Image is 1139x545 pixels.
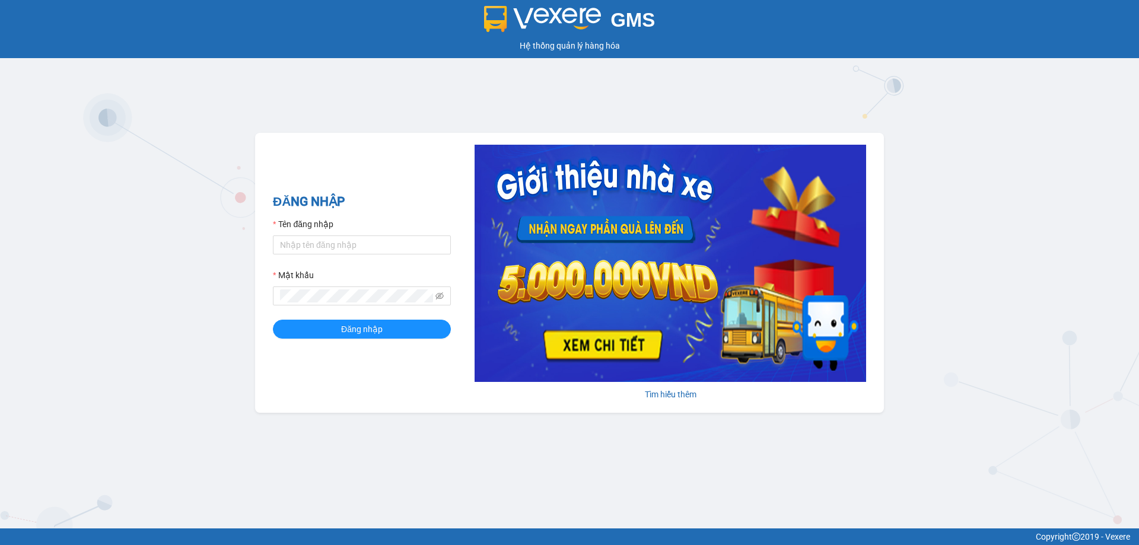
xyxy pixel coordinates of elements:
div: Tìm hiểu thêm [475,388,866,401]
label: Mật khẩu [273,269,314,282]
input: Tên đăng nhập [273,235,451,254]
span: eye-invisible [435,292,444,300]
h2: ĐĂNG NHẬP [273,192,451,212]
input: Mật khẩu [280,289,433,302]
button: Đăng nhập [273,320,451,339]
img: logo 2 [484,6,602,32]
span: copyright [1072,533,1080,541]
span: GMS [610,9,655,31]
span: Đăng nhập [341,323,383,336]
a: GMS [484,18,656,27]
div: Copyright 2019 - Vexere [9,530,1130,543]
label: Tên đăng nhập [273,218,333,231]
img: banner-0 [475,145,866,382]
div: Hệ thống quản lý hàng hóa [3,39,1136,52]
